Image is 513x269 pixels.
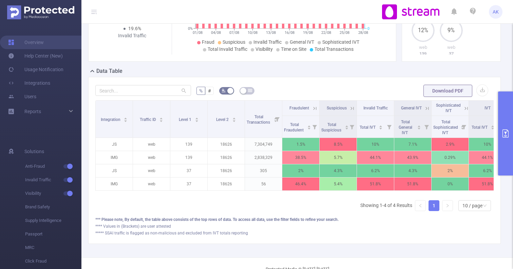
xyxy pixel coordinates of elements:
p: 0.29% [432,151,469,164]
p: web [409,44,437,51]
li: 1 [429,200,439,211]
i: icon: caret-down [195,119,198,121]
p: 2,838,329 [245,151,282,164]
p: 139 [170,151,207,164]
span: Reports [24,109,41,114]
div: ***** SSAI traffic is flagged as non-malicious and excluded from IVT totals reporting [95,230,494,236]
tspan: 0 [367,26,369,31]
span: Level 2 [216,117,230,122]
i: icon: caret-up [195,117,198,119]
input: Search... [95,85,191,96]
p: 44.1% [357,151,394,164]
span: AK [493,5,499,19]
i: icon: caret-up [491,124,495,126]
span: Total General IVT [399,120,412,135]
span: Total IVT [472,125,489,130]
span: Traffic ID [140,117,157,122]
span: Fraud [202,39,214,45]
i: icon: left [418,204,422,208]
i: icon: caret-down [379,127,383,129]
p: 2% [282,164,319,177]
span: Passport [25,227,81,241]
i: Filter menu [422,116,431,138]
tspan: 28/08 [358,30,368,35]
div: Invalid Traffic [115,32,149,39]
img: Protected Media [7,5,74,19]
span: 19.6% [128,26,141,31]
i: icon: caret-down [124,119,128,121]
p: 305 [245,164,282,177]
span: Fraudulent [289,106,309,110]
tspan: 0% [188,26,193,31]
i: icon: caret-up [345,124,348,126]
i: icon: bg-colors [222,88,226,92]
span: Invalid Traffic [253,39,282,45]
i: icon: caret-up [232,117,236,119]
p: 37 [437,50,465,57]
p: 139 [170,138,207,151]
div: Sort [195,117,199,121]
span: 9% [440,28,463,33]
i: icon: caret-down [491,127,495,129]
span: Sophisticated IVT [436,103,461,113]
button: Download PDF [423,85,472,97]
p: 51.8% [394,178,431,190]
div: Sort [232,117,236,121]
p: IMG [96,178,133,190]
i: icon: caret-up [417,124,421,126]
p: 44.1% [469,151,506,164]
span: 12% [412,28,435,33]
p: 10% [469,138,506,151]
tspan: 22/08 [321,30,331,35]
span: MRC [25,241,81,254]
i: icon: caret-down [345,127,348,129]
span: Level 1 [179,117,192,122]
p: 46.4% [282,178,319,190]
tspan: 10/08 [248,30,258,35]
span: General IVT [290,39,314,45]
p: 8.5% [320,138,357,151]
p: 4.3% [394,164,431,177]
div: Sort [491,124,495,128]
span: Total IVT [360,125,377,130]
span: Click Fraud [25,254,81,268]
span: Total Fraudulent [284,122,305,132]
p: JS [96,138,133,151]
p: 38.5% [282,151,319,164]
li: Next Page [442,200,453,211]
span: Invalid Traffic [25,173,81,187]
p: 5.7% [320,151,357,164]
span: IVT [484,106,491,110]
tspan: 07/08 [229,30,239,35]
div: Sort [307,124,311,128]
tspan: 19/08 [303,30,312,35]
i: icon: caret-down [232,119,236,121]
i: Filter menu [384,116,394,138]
p: 1.5% [282,138,319,151]
a: Usage Notification [8,63,63,76]
p: 18626 [208,138,245,151]
li: Showing 1-4 of 4 Results [360,200,412,211]
p: web [133,151,170,164]
p: 5.4% [320,178,357,190]
p: 18626 [208,164,245,177]
p: 2% [432,164,469,177]
p: IMG [96,151,133,164]
div: Sort [379,124,383,128]
i: Filter menu [347,116,357,138]
i: icon: caret-up [307,124,311,126]
p: 0% [432,178,469,190]
p: JS [96,164,133,177]
span: Sophisticated IVT [322,39,359,45]
i: icon: table [248,88,252,92]
span: Anti-Fraud [25,160,81,173]
span: Total Suspicious [321,122,342,132]
p: web [133,164,170,177]
p: 139 [409,50,437,57]
p: web [133,178,170,190]
a: Integrations [8,76,50,90]
span: Total Invalid Traffic [208,46,247,52]
div: *** Please note, By default, the table above consists of the top rows of data. To access all data... [95,216,494,223]
i: icon: caret-down [307,127,311,129]
p: web [133,138,170,151]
